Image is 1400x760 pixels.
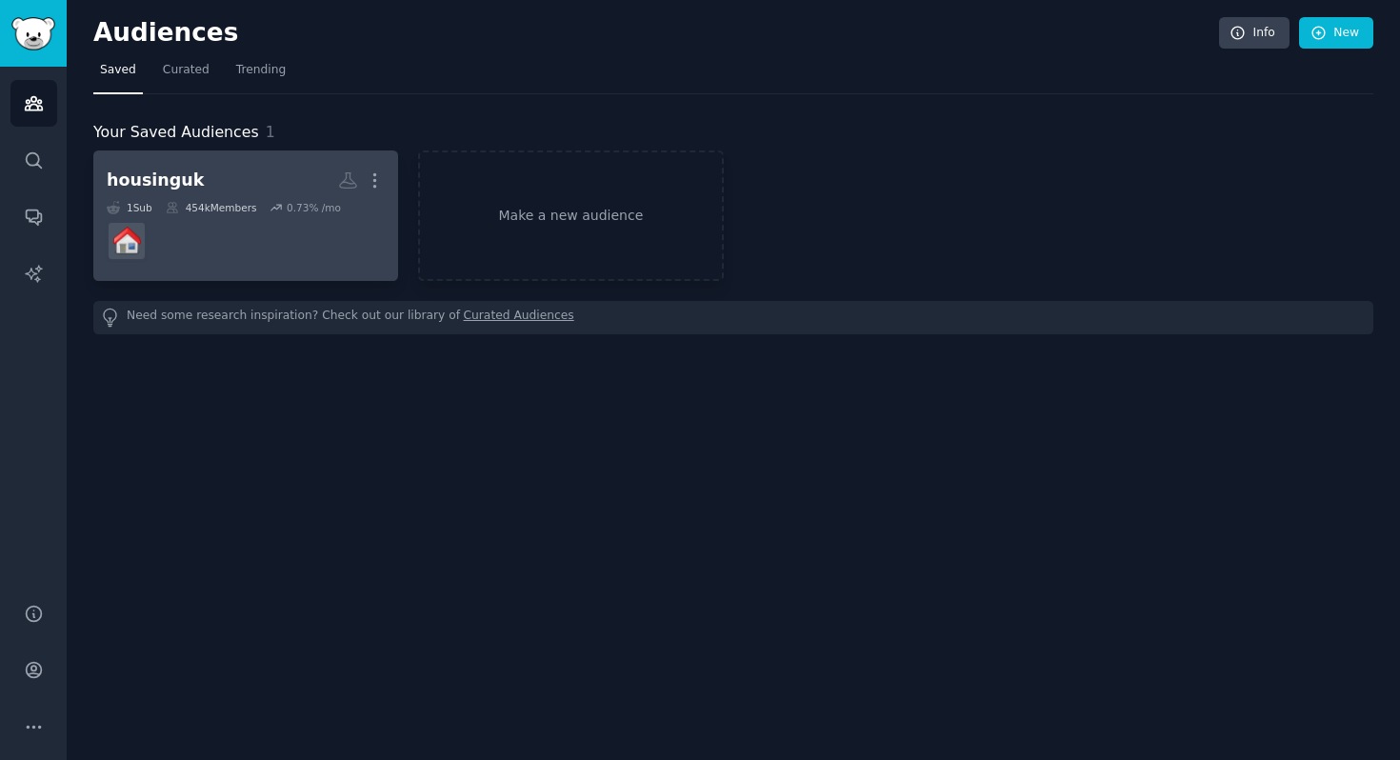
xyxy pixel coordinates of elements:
div: 454k Members [166,201,257,214]
div: Need some research inspiration? Check out our library of [93,301,1373,334]
div: 1 Sub [107,201,152,214]
a: Trending [230,55,292,94]
div: 0.73 % /mo [287,201,341,214]
span: Saved [100,62,136,79]
a: Info [1219,17,1290,50]
a: Curated Audiences [464,308,574,328]
a: Saved [93,55,143,94]
span: 1 [266,123,275,141]
h2: Audiences [93,18,1219,49]
div: housinguk [107,169,204,192]
span: Curated [163,62,210,79]
img: GummySearch logo [11,17,55,50]
span: Trending [236,62,286,79]
img: HousingUK [112,226,142,255]
a: housinguk1Sub454kMembers0.73% /moHousingUK [93,150,398,281]
a: Make a new audience [418,150,723,281]
span: Your Saved Audiences [93,121,259,145]
a: New [1299,17,1373,50]
a: Curated [156,55,216,94]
